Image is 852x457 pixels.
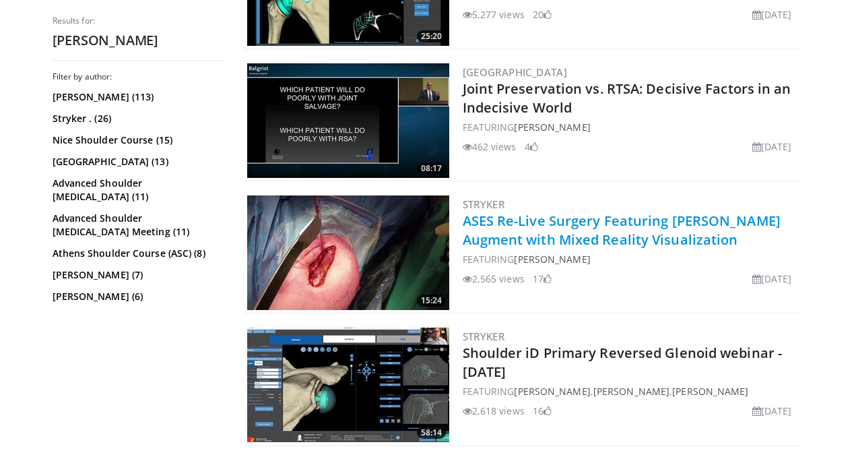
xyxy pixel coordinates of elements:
[752,7,792,22] li: [DATE]
[463,197,505,211] a: Stryker
[53,112,221,125] a: Stryker . (26)
[417,427,446,439] span: 58:14
[53,290,221,303] a: [PERSON_NAME] (6)
[53,268,221,282] a: [PERSON_NAME] (7)
[53,133,221,147] a: Nice Shoulder Course (15)
[463,65,568,79] a: [GEOGRAPHIC_DATA]
[463,330,505,343] a: Stryker
[53,32,224,49] h2: [PERSON_NAME]
[463,140,517,154] li: 462 views
[463,252,797,266] div: FEATURING
[533,272,552,286] li: 17
[463,404,525,418] li: 2,618 views
[533,404,552,418] li: 16
[53,247,221,260] a: Athens Shoulder Course (ASC) (8)
[752,140,792,154] li: [DATE]
[525,140,538,154] li: 4
[247,328,449,442] img: 7594b08d-424b-498e-9dc6-28b187d9c36c.300x170_q85_crop-smart_upscale.jpg
[53,16,224,26] p: Results for:
[533,7,552,22] li: 20
[463,212,781,249] a: ASES Re-Live Surgery Featuring [PERSON_NAME] Augment with Mixed Reality Visualization
[752,272,792,286] li: [DATE]
[752,404,792,418] li: [DATE]
[463,272,525,286] li: 2,565 views
[514,253,590,266] a: [PERSON_NAME]
[672,385,748,398] a: [PERSON_NAME]
[463,344,783,381] a: Shoulder iD Primary Reversed Glenoid webinar - [DATE]
[514,121,590,133] a: [PERSON_NAME]
[247,63,449,178] img: ee4afc7d-5117-4407-baf8-dfcb1941060e.300x170_q85_crop-smart_upscale.jpg
[247,328,449,442] a: 58:14
[593,385,669,398] a: [PERSON_NAME]
[463,80,791,117] a: Joint Preservation vs. RTSA: Decisive Factors in an Indecisive World
[53,155,221,169] a: [GEOGRAPHIC_DATA] (13)
[417,162,446,175] span: 08:17
[463,120,797,134] div: FEATURING
[53,177,221,204] a: Advanced Shoulder [MEDICAL_DATA] (11)
[417,30,446,42] span: 25:20
[417,295,446,307] span: 15:24
[247,195,449,310] img: 84191c99-b3ff-45a6-aa00-3bf73c9732cb.300x170_q85_crop-smart_upscale.jpg
[53,90,221,104] a: [PERSON_NAME] (113)
[463,384,797,398] div: FEATURING , ,
[53,71,224,82] h3: Filter by author:
[247,195,449,310] a: 15:24
[53,212,221,239] a: Advanced Shoulder [MEDICAL_DATA] Meeting (11)
[463,7,525,22] li: 5,277 views
[514,385,590,398] a: [PERSON_NAME]
[247,63,449,178] a: 08:17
